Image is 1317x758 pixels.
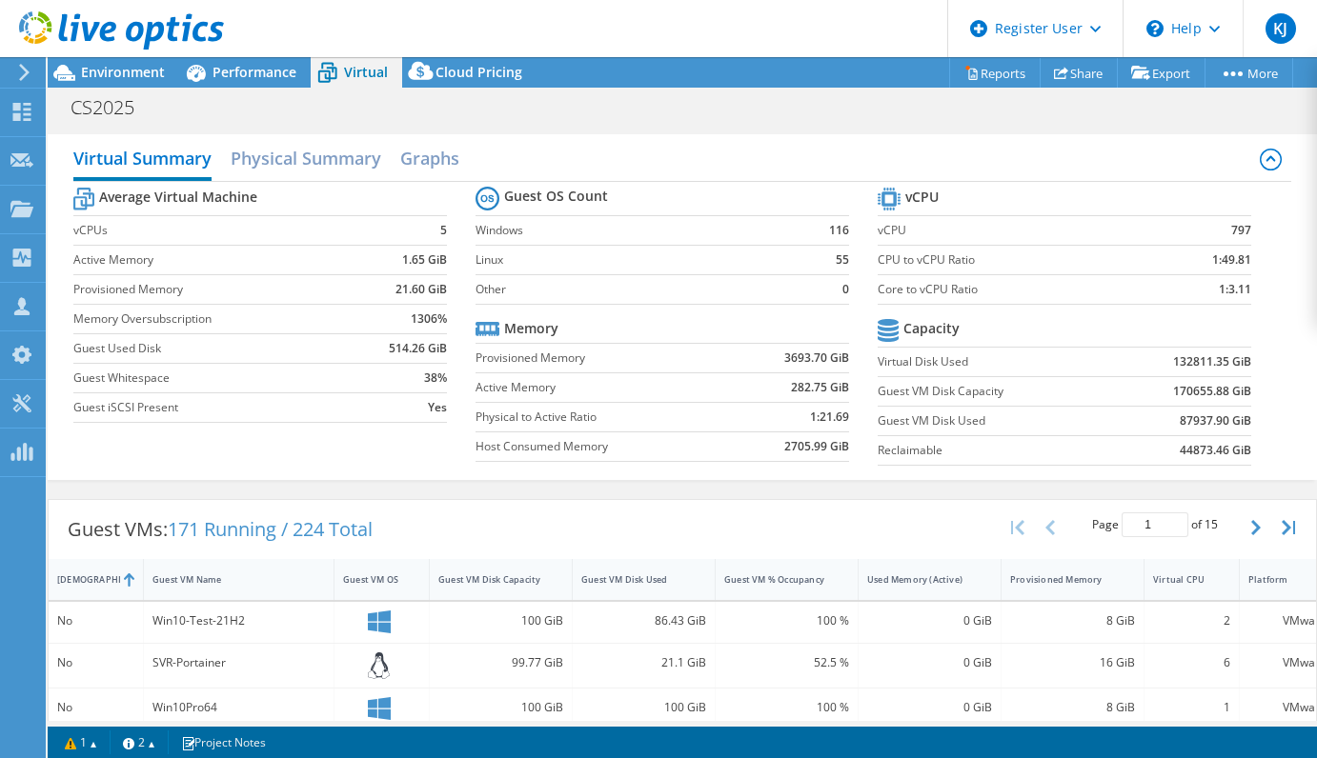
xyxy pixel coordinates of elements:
[1231,221,1251,240] b: 797
[476,221,800,240] label: Windows
[1010,652,1135,673] div: 16 GiB
[1205,516,1218,532] span: 15
[784,437,849,456] b: 2705.99 GiB
[878,352,1114,371] label: Virtual Disk Used
[389,339,447,358] b: 514.26 GiB
[867,652,992,673] div: 0 GiB
[476,378,732,397] label: Active Memory
[62,97,164,118] h1: CS2025
[581,573,683,586] div: Guest VM Disk Used
[49,500,392,559] div: Guest VMs:
[436,63,522,81] span: Cloud Pricing
[81,63,165,81] span: Environment
[867,610,992,631] div: 0 GiB
[231,139,381,177] h2: Physical Summary
[152,610,325,631] div: Win10-Test-21H2
[829,221,849,240] b: 116
[1173,382,1251,401] b: 170655.88 GiB
[724,652,849,673] div: 52.5 %
[440,221,447,240] b: 5
[724,610,849,631] div: 100 %
[73,280,357,299] label: Provisioned Memory
[1146,20,1164,37] svg: \n
[438,697,563,718] div: 100 GiB
[1117,58,1206,88] a: Export
[73,250,357,269] label: Active Memory
[878,441,1114,460] label: Reclaimable
[438,652,563,673] div: 99.77 GiB
[476,408,732,427] label: Physical to Active Ratio
[73,398,357,417] label: Guest iSCSI Present
[949,58,1041,88] a: Reports
[1010,610,1135,631] div: 8 GiB
[724,573,826,586] div: Guest VM % Occupancy
[878,280,1153,299] label: Core to vCPU Ratio
[810,408,849,427] b: 1:21.69
[1153,652,1230,673] div: 6
[476,349,732,368] label: Provisioned Memory
[724,697,849,718] div: 100 %
[1205,58,1293,88] a: More
[1153,610,1230,631] div: 2
[110,730,169,754] a: 2
[400,139,459,177] h2: Graphs
[878,221,1153,240] label: vCPU
[878,250,1153,269] label: CPU to vCPU Ratio
[903,319,960,338] b: Capacity
[581,652,706,673] div: 21.1 GiB
[476,250,800,269] label: Linux
[1266,13,1296,44] span: KJ
[344,63,388,81] span: Virtual
[57,652,134,673] div: No
[343,573,397,586] div: Guest VM OS
[51,730,111,754] a: 1
[1040,58,1118,88] a: Share
[1173,352,1251,371] b: 132811.35 GiB
[476,280,800,299] label: Other
[168,516,373,542] span: 171 Running / 224 Total
[784,349,849,368] b: 3693.70 GiB
[842,280,849,299] b: 0
[395,280,447,299] b: 21.60 GiB
[1248,573,1304,586] div: Platform
[438,610,563,631] div: 100 GiB
[504,187,608,206] b: Guest OS Count
[57,573,111,586] div: [DEMOGRAPHIC_DATA]
[73,309,357,329] label: Memory Oversubscription
[99,188,257,207] b: Average Virtual Machine
[73,339,357,358] label: Guest Used Disk
[791,378,849,397] b: 282.75 GiB
[57,610,134,631] div: No
[73,139,212,181] h2: Virtual Summary
[867,573,969,586] div: Used Memory (Active)
[428,398,447,417] b: Yes
[878,411,1114,430] label: Guest VM Disk Used
[57,697,134,718] div: No
[213,63,296,81] span: Performance
[905,188,939,207] b: vCPU
[581,610,706,631] div: 86.43 GiB
[73,369,357,388] label: Guest Whitespace
[424,369,447,388] b: 38%
[878,382,1114,401] label: Guest VM Disk Capacity
[476,437,732,456] label: Host Consumed Memory
[504,319,558,338] b: Memory
[1122,512,1188,537] input: jump to page
[1010,573,1112,586] div: Provisioned Memory
[1219,280,1251,299] b: 1:3.11
[152,652,325,673] div: SVR-Portainer
[438,573,540,586] div: Guest VM Disk Capacity
[1180,441,1251,460] b: 44873.46 GiB
[1153,697,1230,718] div: 1
[411,309,447,329] b: 1306%
[152,697,325,718] div: Win10Pro64
[836,250,849,269] b: 55
[73,221,357,240] label: vCPUs
[1153,573,1207,586] div: Virtual CPU
[1010,697,1135,718] div: 8 GiB
[581,697,706,718] div: 100 GiB
[1212,250,1251,269] b: 1:49.81
[1092,512,1218,537] span: Page of
[1180,411,1251,430] b: 87937.90 GiB
[152,573,302,586] div: Guest VM Name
